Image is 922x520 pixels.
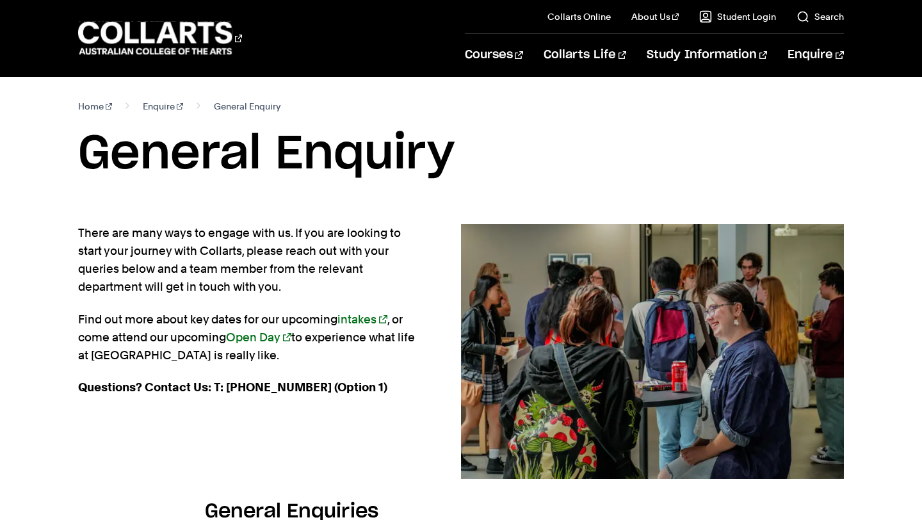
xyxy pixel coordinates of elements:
[631,10,679,23] a: About Us
[465,34,523,76] a: Courses
[214,97,280,115] span: General Enquiry
[78,97,112,115] a: Home
[78,311,420,364] p: Find out more about key dates for our upcoming , or come attend our upcoming to experience what l...
[337,313,387,326] a: intakes
[78,20,242,56] div: Go to homepage
[78,380,387,394] strong: Questions? Contact Us: T: [PHONE_NUMBER] (Option 1)
[647,34,767,76] a: Study Information
[544,34,626,76] a: Collarts Life
[78,126,843,183] h1: General Enquiry
[143,97,183,115] a: Enquire
[78,224,420,296] p: There are many ways to engage with us. If you are looking to start your journey with Collarts, pl...
[797,10,844,23] a: Search
[788,34,843,76] a: Enquire
[699,10,776,23] a: Student Login
[226,330,291,344] a: Open Day
[547,10,611,23] a: Collarts Online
